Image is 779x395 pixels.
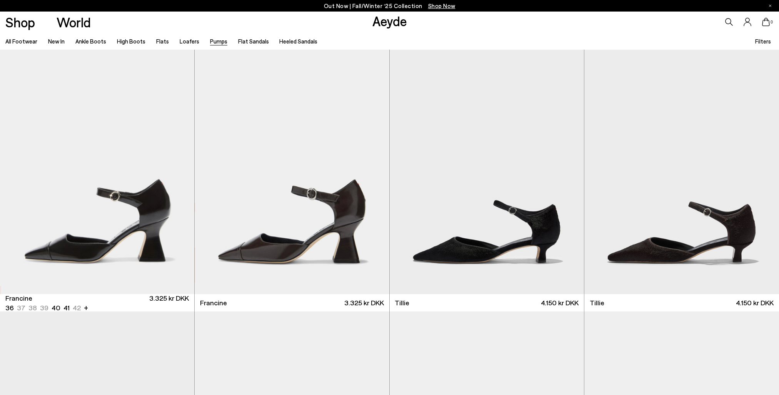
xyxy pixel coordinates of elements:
a: Heeled Sandals [279,38,317,45]
a: 0 [762,18,770,26]
a: Flats [156,38,169,45]
img: Tillie Ponyhair Pumps [584,50,779,294]
img: Francine Ankle Strap Pumps [194,50,389,294]
a: Ankle Boots [75,38,106,45]
li: + [84,302,88,313]
a: All Footwear [5,38,37,45]
a: New In [48,38,65,45]
a: Loafers [180,38,199,45]
a: Aeyde [372,13,407,29]
li: 40 [52,303,60,313]
li: 36 [5,303,14,313]
img: Francine Ankle Strap Pumps [195,50,389,294]
div: 2 / 6 [194,50,389,294]
li: 41 [63,303,70,313]
span: Tillie [590,298,604,308]
span: Navigate to /collections/new-in [428,2,455,9]
img: Tillie Ponyhair Pumps [390,50,584,294]
a: High Boots [117,38,145,45]
a: World [57,15,91,29]
span: Francine [5,293,32,303]
p: Out Now | Fall/Winter ‘25 Collection [324,1,455,11]
span: 0 [770,20,774,24]
span: Tillie [395,298,409,308]
ul: variant [5,303,78,313]
a: Pumps [210,38,227,45]
span: Filters [755,38,771,45]
a: Shop [5,15,35,29]
span: 3.325 kr DKK [149,293,189,313]
span: 4.150 kr DKK [541,298,579,308]
a: Tillie 4.150 kr DKK [584,294,779,311]
span: 3.325 kr DKK [344,298,384,308]
a: Flat Sandals [238,38,269,45]
span: 4.150 kr DKK [736,298,774,308]
a: Tillie 4.150 kr DKK [390,294,584,311]
span: Francine [200,298,227,308]
a: Francine 3.325 kr DKK [195,294,389,311]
